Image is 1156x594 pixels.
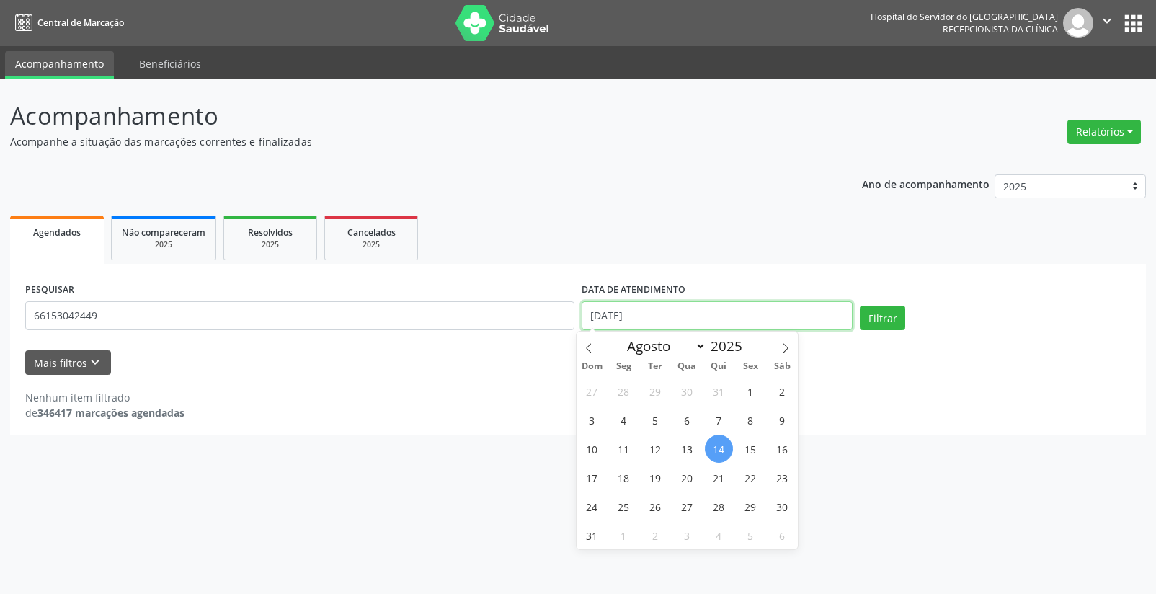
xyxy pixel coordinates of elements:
span: Agosto 8, 2025 [737,406,765,434]
button: Filtrar [860,306,905,330]
span: Agosto 12, 2025 [641,435,670,463]
span: Agosto 7, 2025 [705,406,733,434]
button: Relatórios [1067,120,1141,144]
button:  [1093,8,1121,38]
div: 2025 [234,239,306,250]
span: Ter [639,362,671,371]
span: Agosto 5, 2025 [641,406,670,434]
span: Agosto 30, 2025 [768,492,796,520]
span: Setembro 2, 2025 [641,521,670,549]
span: Agosto 10, 2025 [578,435,606,463]
span: Dom [577,362,608,371]
span: Agosto 3, 2025 [578,406,606,434]
span: Qui [703,362,734,371]
input: Selecione um intervalo [582,301,853,330]
span: Agosto 14, 2025 [705,435,733,463]
span: Julho 30, 2025 [673,377,701,405]
span: Agosto 19, 2025 [641,464,670,492]
button: apps [1121,11,1146,36]
span: Agosto 4, 2025 [610,406,638,434]
input: Year [706,337,754,355]
span: Agosto 6, 2025 [673,406,701,434]
span: Agosto 20, 2025 [673,464,701,492]
span: Agosto 22, 2025 [737,464,765,492]
span: Central de Marcação [37,17,124,29]
span: Agosto 25, 2025 [610,492,638,520]
span: Qua [671,362,703,371]
div: de [25,405,184,420]
strong: 346417 marcações agendadas [37,406,184,420]
div: 2025 [122,239,205,250]
label: PESQUISAR [25,279,74,301]
span: Agosto 11, 2025 [610,435,638,463]
label: DATA DE ATENDIMENTO [582,279,685,301]
span: Setembro 3, 2025 [673,521,701,549]
span: Agosto 15, 2025 [737,435,765,463]
span: Cancelados [347,226,396,239]
p: Acompanhe a situação das marcações correntes e finalizadas [10,134,805,149]
a: Acompanhamento [5,51,114,79]
a: Beneficiários [129,51,211,76]
input: Nome, código do beneficiário ou CPF [25,301,574,330]
i:  [1099,13,1115,29]
span: Setembro 6, 2025 [768,521,796,549]
span: Agosto 28, 2025 [705,492,733,520]
span: Sex [734,362,766,371]
span: Agosto 29, 2025 [737,492,765,520]
span: Agosto 24, 2025 [578,492,606,520]
a: Central de Marcação [10,11,124,35]
span: Agosto 21, 2025 [705,464,733,492]
span: Agosto 17, 2025 [578,464,606,492]
span: Julho 28, 2025 [610,377,638,405]
span: Agosto 23, 2025 [768,464,796,492]
div: Hospital do Servidor do [GEOGRAPHIC_DATA] [871,11,1058,23]
span: Agosto 1, 2025 [737,377,765,405]
span: Seg [608,362,639,371]
span: Agendados [33,226,81,239]
span: Agosto 2, 2025 [768,377,796,405]
span: Setembro 5, 2025 [737,521,765,549]
span: Agosto 16, 2025 [768,435,796,463]
span: Agosto 27, 2025 [673,492,701,520]
span: Sáb [766,362,798,371]
span: Agosto 31, 2025 [578,521,606,549]
select: Month [621,336,707,356]
span: Julho 27, 2025 [578,377,606,405]
span: Agosto 9, 2025 [768,406,796,434]
span: Resolvidos [248,226,293,239]
span: Agosto 13, 2025 [673,435,701,463]
p: Acompanhamento [10,98,805,134]
p: Ano de acompanhamento [862,174,990,192]
span: Setembro 4, 2025 [705,521,733,549]
span: Recepcionista da clínica [943,23,1058,35]
span: Julho 29, 2025 [641,377,670,405]
span: Agosto 26, 2025 [641,492,670,520]
i: keyboard_arrow_down [87,355,103,371]
div: 2025 [335,239,407,250]
span: Julho 31, 2025 [705,377,733,405]
button: Mais filtroskeyboard_arrow_down [25,350,111,376]
div: Nenhum item filtrado [25,390,184,405]
img: img [1063,8,1093,38]
span: Setembro 1, 2025 [610,521,638,549]
span: Agosto 18, 2025 [610,464,638,492]
span: Não compareceram [122,226,205,239]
